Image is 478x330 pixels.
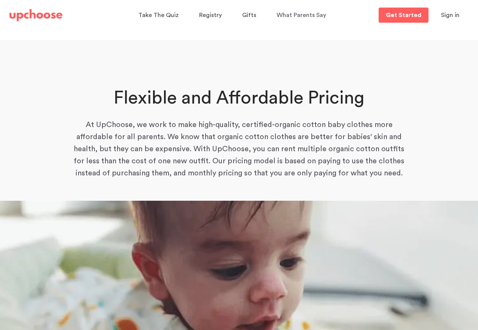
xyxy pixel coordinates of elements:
img: UpChoose [9,9,62,21]
p: At UpChoose, we work to make high-quality, certified-organic cotton baby clothes more affordable ... [71,119,407,179]
span: Sign in [441,12,459,18]
h1: Flexible and Affordable Pricing [71,86,407,110]
a: Get Started [379,8,428,23]
p: Get Started [386,12,421,18]
span: Take The Quiz [138,12,179,18]
span: Gifts [242,12,256,18]
a: Registry [199,8,224,23]
span: What Parents Say [277,12,326,18]
a: UpChoose [9,8,62,23]
a: Gifts [242,8,258,23]
button: Sign in [432,8,469,23]
a: What Parents Say [277,8,328,23]
a: Take The Quiz [138,8,181,23]
span: Registry [199,12,222,18]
